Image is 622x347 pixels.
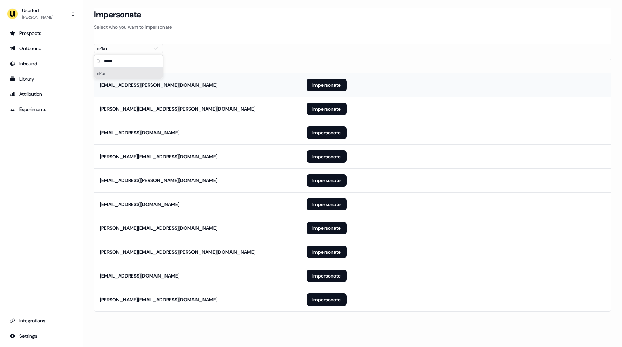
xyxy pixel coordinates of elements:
div: Library [10,75,73,82]
div: Suggestions [94,68,163,79]
a: Go to outbound experience [6,43,77,54]
div: Experiments [10,106,73,113]
button: nPlan [94,44,163,53]
button: Impersonate [307,293,347,306]
button: Impersonate [307,198,347,210]
a: Go to templates [6,73,77,84]
a: Go to integrations [6,315,77,326]
button: Impersonate [307,270,347,282]
button: Impersonate [307,222,347,234]
p: Select who you want to impersonate [94,24,611,30]
button: Userled[PERSON_NAME] [6,6,77,22]
div: [PERSON_NAME] [22,14,53,21]
button: Impersonate [307,174,347,187]
a: Go to attribution [6,88,77,100]
div: Outbound [10,45,73,52]
button: Impersonate [307,79,347,91]
div: nPlan [94,68,163,79]
div: Prospects [10,30,73,37]
a: Go to prospects [6,28,77,39]
div: [EMAIL_ADDRESS][PERSON_NAME][DOMAIN_NAME] [100,177,217,184]
button: Impersonate [307,103,347,115]
button: Impersonate [307,150,347,163]
div: [PERSON_NAME][EMAIL_ADDRESS][DOMAIN_NAME] [100,153,217,160]
button: Impersonate [307,126,347,139]
div: nPlan [97,45,149,52]
h3: Impersonate [94,9,141,20]
a: Go to integrations [6,330,77,341]
div: Userled [22,7,53,14]
div: [EMAIL_ADDRESS][DOMAIN_NAME] [100,272,179,279]
div: [PERSON_NAME][EMAIL_ADDRESS][PERSON_NAME][DOMAIN_NAME] [100,248,255,255]
div: [EMAIL_ADDRESS][PERSON_NAME][DOMAIN_NAME] [100,82,217,88]
div: [PERSON_NAME][EMAIL_ADDRESS][DOMAIN_NAME] [100,296,217,303]
div: [PERSON_NAME][EMAIL_ADDRESS][PERSON_NAME][DOMAIN_NAME] [100,105,255,112]
div: Inbound [10,60,73,67]
div: [EMAIL_ADDRESS][DOMAIN_NAME] [100,201,179,208]
div: [EMAIL_ADDRESS][DOMAIN_NAME] [100,129,179,136]
th: Email [94,59,301,73]
a: Go to Inbound [6,58,77,69]
div: [PERSON_NAME][EMAIL_ADDRESS][DOMAIN_NAME] [100,225,217,232]
div: Integrations [10,317,73,324]
div: Settings [10,332,73,339]
a: Go to experiments [6,104,77,115]
div: Attribution [10,91,73,97]
button: Impersonate [307,246,347,258]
